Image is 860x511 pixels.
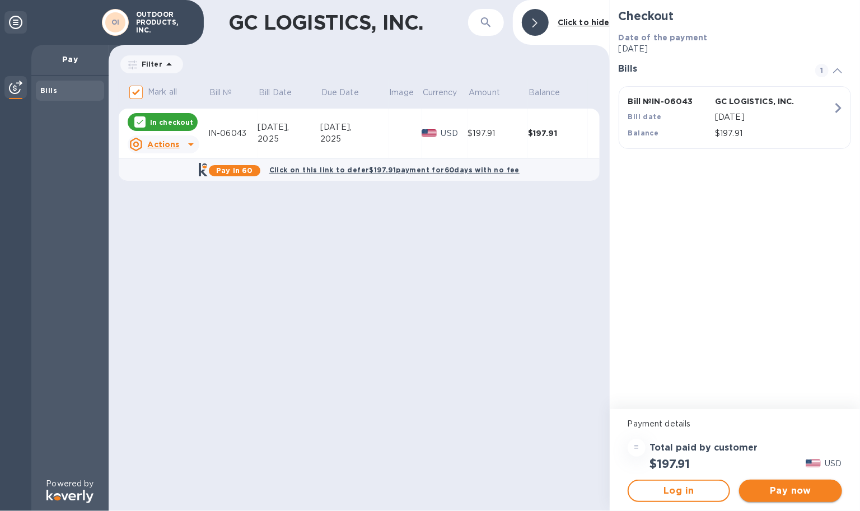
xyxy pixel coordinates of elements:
img: USD [806,460,821,467]
div: = [628,439,646,457]
div: $197.91 [528,128,588,139]
p: [DATE] [619,43,851,55]
b: Click on this link to defer $197.91 payment for 60 days with no fee [269,166,520,174]
div: [DATE], [320,121,389,133]
button: Bill №IN-06043GC LOGISTICS, INC.Bill date[DATE]Balance$197.91 [619,86,851,149]
p: Bill № [209,87,232,99]
h2: Checkout [619,9,851,23]
p: [DATE] [715,111,833,123]
div: 2025 [320,133,389,145]
span: Amount [469,87,515,99]
h3: Bills [619,64,802,74]
b: Click to hide [558,18,610,27]
span: Balance [529,87,575,99]
button: Log in [628,480,731,502]
p: Filter [137,59,162,69]
b: Bills [40,86,57,95]
p: Balance [529,87,560,99]
p: Payment details [628,418,842,430]
p: OUTDOOR PRODUCTS, INC. [136,11,192,34]
span: Bill Date [259,87,306,99]
p: In checkout [150,118,193,127]
h2: $197.91 [650,457,690,471]
div: $197.91 [468,128,528,139]
p: Powered by [46,478,94,490]
img: Logo [46,490,94,503]
button: Pay now [739,480,842,502]
b: Date of the payment [619,33,708,42]
p: Pay [40,54,100,65]
h1: GC LOGISTICS, INC. [228,11,449,34]
p: USD [441,128,468,139]
p: Bill № IN-06043 [628,96,711,107]
span: Pay now [748,484,833,498]
p: GC LOGISTICS, INC. [715,96,798,107]
p: Currency [423,87,457,99]
p: Mark all [148,86,177,98]
div: 2025 [258,133,320,145]
b: Bill date [628,112,662,121]
span: Bill № [209,87,247,99]
p: Image [389,87,414,99]
p: Bill Date [259,87,292,99]
h3: Total paid by customer [650,443,758,453]
div: IN-06043 [208,128,258,139]
b: Pay in 60 [216,166,253,175]
b: Balance [628,129,659,137]
b: OI [111,18,120,26]
span: Log in [638,484,721,498]
p: Due Date [321,87,359,99]
u: Actions [147,140,179,149]
span: 1 [815,64,829,77]
div: [DATE], [258,121,320,133]
span: Due Date [321,87,373,99]
p: Amount [469,87,500,99]
p: $197.91 [715,128,833,139]
img: USD [422,129,437,137]
p: USD [825,458,842,470]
